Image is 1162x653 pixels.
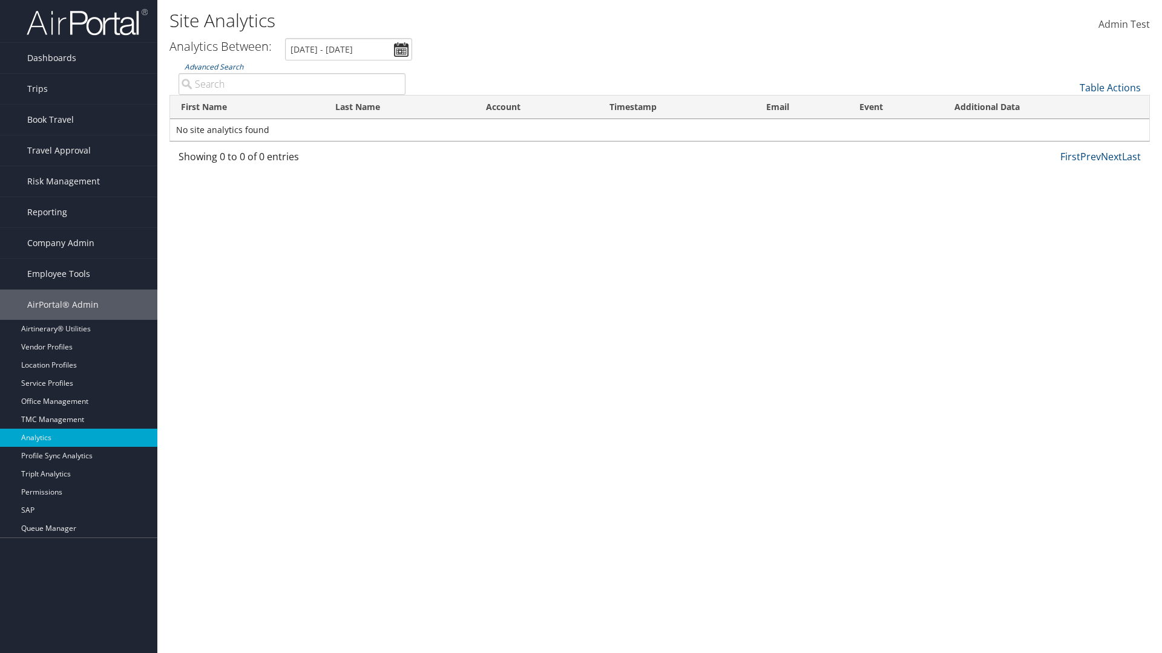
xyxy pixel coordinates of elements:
th: Additional Data [944,96,1149,119]
a: Last [1122,150,1141,163]
span: Risk Management [27,166,100,197]
th: Account: activate to sort column ascending [475,96,599,119]
span: Reporting [27,197,67,227]
span: Dashboards [27,43,76,73]
a: Advanced Search [185,62,243,72]
span: Travel Approval [27,135,91,166]
input: [DATE] - [DATE] [285,38,412,60]
a: Admin Test [1098,6,1150,44]
div: Showing 0 to 0 of 0 entries [179,149,405,170]
span: Employee Tools [27,259,90,289]
th: Last Name: activate to sort column ascending [324,96,475,119]
th: Timestamp: activate to sort column ascending [599,96,755,119]
a: Table Actions [1080,81,1141,94]
span: Admin Test [1098,18,1150,31]
a: First [1060,150,1080,163]
span: Company Admin [27,228,94,258]
span: Trips [27,74,48,104]
td: No site analytics found [170,119,1149,141]
th: Email [755,96,849,119]
a: Next [1101,150,1122,163]
th: First Name: activate to sort column ascending [170,96,324,119]
h3: Analytics Between: [169,38,272,54]
th: Event [849,96,944,119]
span: Book Travel [27,105,74,135]
span: AirPortal® Admin [27,290,99,320]
img: airportal-logo.png [27,8,148,36]
h1: Site Analytics [169,8,823,33]
input: Advanced Search [179,73,405,95]
a: Prev [1080,150,1101,163]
